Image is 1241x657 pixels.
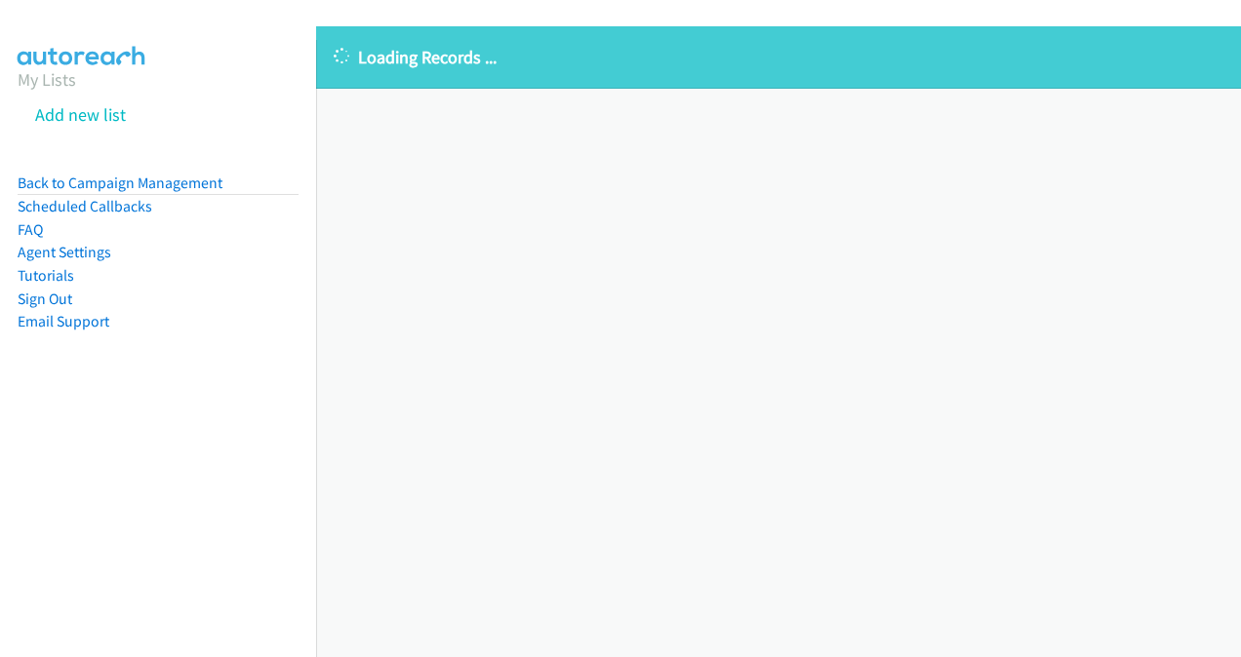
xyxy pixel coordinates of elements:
a: Agent Settings [18,243,111,261]
a: Sign Out [18,290,72,308]
a: Add new list [35,103,126,126]
a: Scheduled Callbacks [18,197,152,215]
a: Tutorials [18,266,74,285]
a: Email Support [18,312,109,330]
a: Back to Campaign Management [18,174,222,192]
a: FAQ [18,220,43,239]
a: My Lists [18,68,76,91]
p: Loading Records ... [334,44,1223,70]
